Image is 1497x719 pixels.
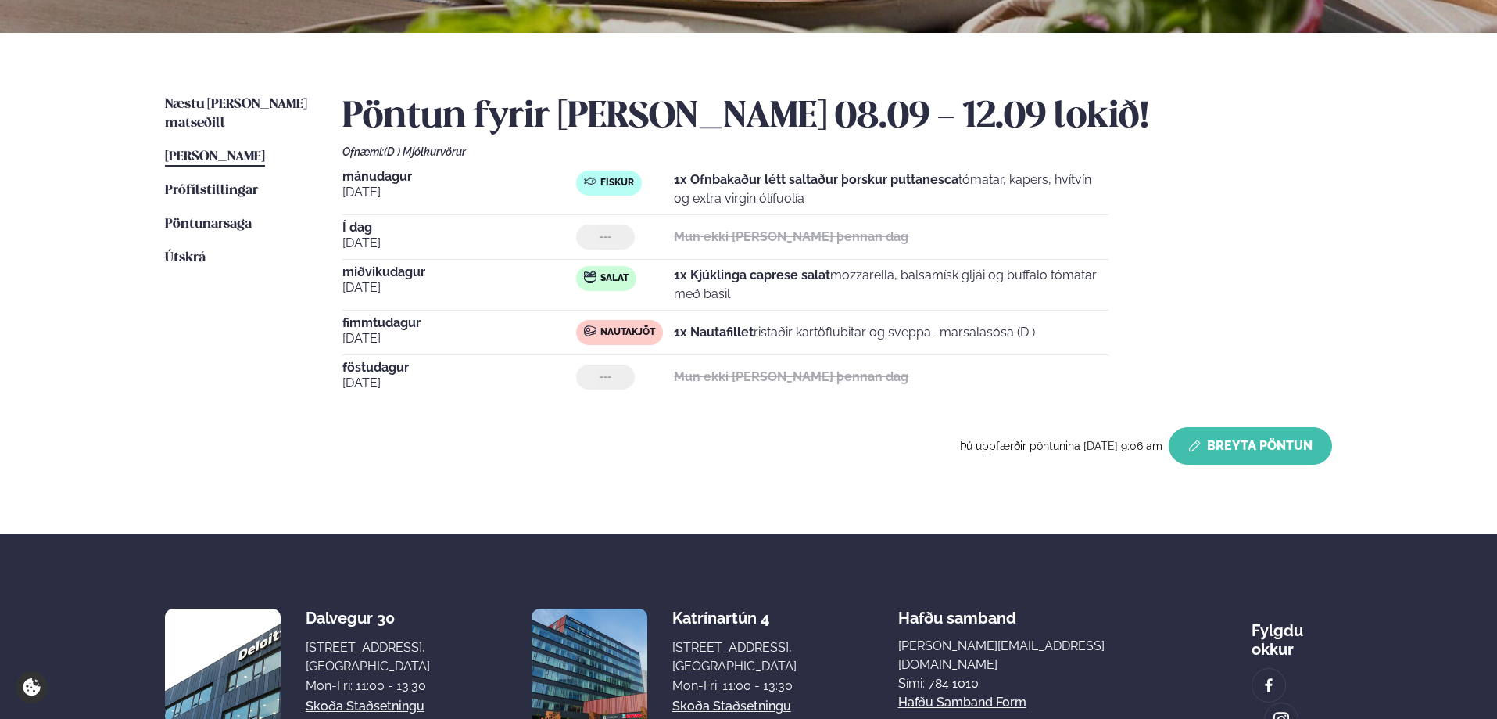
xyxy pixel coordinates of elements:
span: Hafðu samband [898,596,1016,627]
span: föstudagur [342,361,576,374]
span: [DATE] [342,279,576,297]
span: [DATE] [342,329,576,348]
p: mozzarella, balsamísk gljái og buffalo tómatar með basil [674,266,1108,304]
img: salad.svg [584,271,596,283]
span: Í dag [342,221,576,234]
a: Cookie settings [16,671,48,703]
img: beef.svg [584,325,596,337]
span: Prófílstillingar [165,184,258,197]
span: fimmtudagur [342,317,576,329]
img: image alt [1260,677,1277,695]
span: Fiskur [600,177,634,189]
span: miðvikudagur [342,266,576,279]
p: tómatar, kapers, hvítvín og extra virgin ólífuolía [674,171,1108,208]
span: --- [600,231,611,243]
a: Útskrá [165,249,206,268]
strong: 1x Nautafillet [674,325,754,340]
div: Katrínartún 4 [672,609,797,627]
p: Sími: 784 1010 [898,674,1150,693]
div: Fylgdu okkur [1252,609,1332,659]
a: [PERSON_NAME] [165,148,265,167]
span: Pöntunarsaga [165,217,252,231]
span: [DATE] [342,183,576,202]
div: [STREET_ADDRESS], [GEOGRAPHIC_DATA] [672,638,797,676]
h2: Pöntun fyrir [PERSON_NAME] 08.09 - 12.09 lokið! [342,95,1332,139]
div: Mon-Fri: 11:00 - 13:30 [672,677,797,696]
a: Skoða staðsetningu [306,697,424,716]
span: mánudagur [342,171,576,183]
a: [PERSON_NAME][EMAIL_ADDRESS][DOMAIN_NAME] [898,637,1150,674]
span: --- [600,371,611,383]
a: image alt [1252,669,1285,702]
img: fish.svg [584,175,596,188]
div: [STREET_ADDRESS], [GEOGRAPHIC_DATA] [306,638,430,676]
button: Breyta Pöntun [1169,427,1332,465]
span: (D ) Mjólkurvörur [384,146,466,158]
strong: Mun ekki [PERSON_NAME] þennan dag [674,369,908,384]
div: Dalvegur 30 [306,609,430,627]
a: Prófílstillingar [165,182,258,200]
a: Skoða staðsetningu [672,697,791,716]
a: Pöntunarsaga [165,215,252,234]
a: Næstu [PERSON_NAME] matseðill [165,95,311,133]
span: Salat [600,272,629,285]
p: ristaðir kartöflubitar og sveppa- marsalasósa (D ) [674,323,1035,342]
div: Ofnæmi: [342,146,1332,158]
span: [DATE] [342,234,576,253]
span: Útskrá [165,251,206,264]
span: Nautakjöt [600,326,655,339]
strong: Mun ekki [PERSON_NAME] þennan dag [674,229,908,244]
strong: 1x Kjúklinga caprese salat [674,268,830,282]
a: Hafðu samband form [898,693,1026,712]
span: [DATE] [342,374,576,393]
span: Næstu [PERSON_NAME] matseðill [165,98,307,130]
div: Mon-Fri: 11:00 - 13:30 [306,677,430,696]
span: Þú uppfærðir pöntunina [DATE] 9:06 am [960,440,1162,452]
span: [PERSON_NAME] [165,150,265,164]
strong: 1x Ofnbakaður létt saltaður þorskur puttanesca [674,172,958,187]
